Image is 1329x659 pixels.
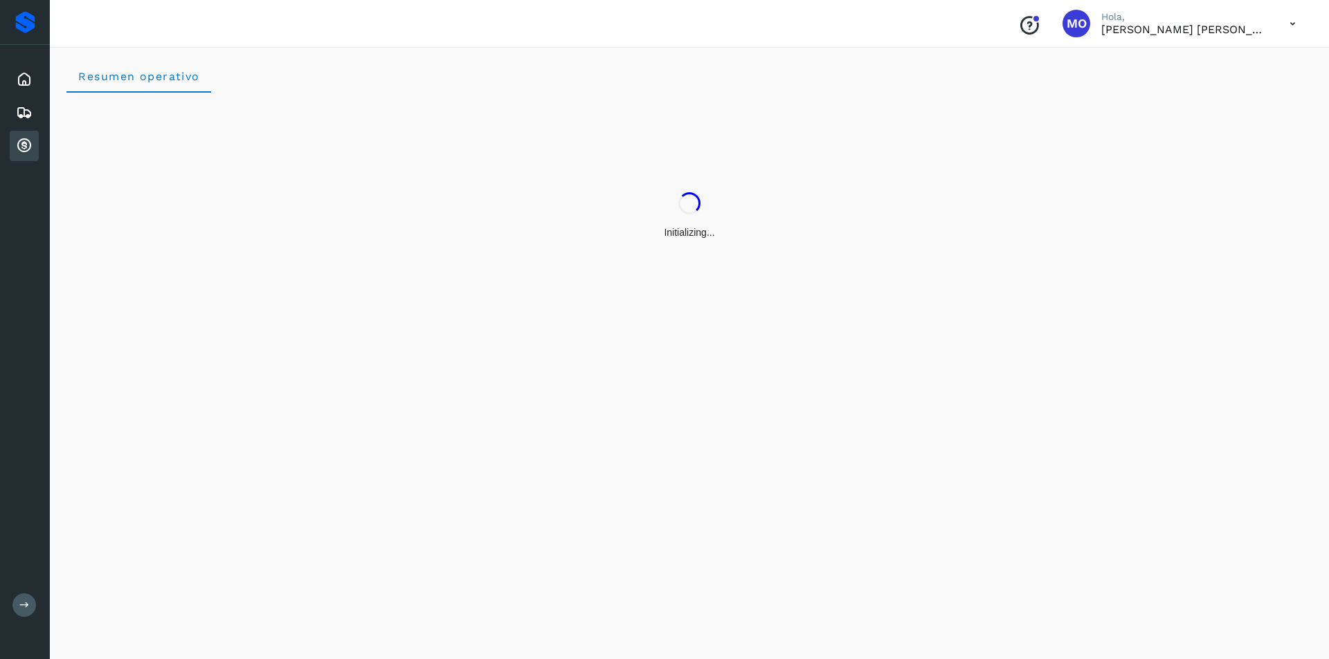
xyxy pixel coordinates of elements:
div: Inicio [10,64,39,95]
p: Hola, [1101,11,1267,23]
p: Macaria Olvera Camarillo [1101,23,1267,36]
div: Cuentas por cobrar [10,131,39,161]
span: Resumen operativo [78,70,200,83]
div: Embarques [10,98,39,128]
